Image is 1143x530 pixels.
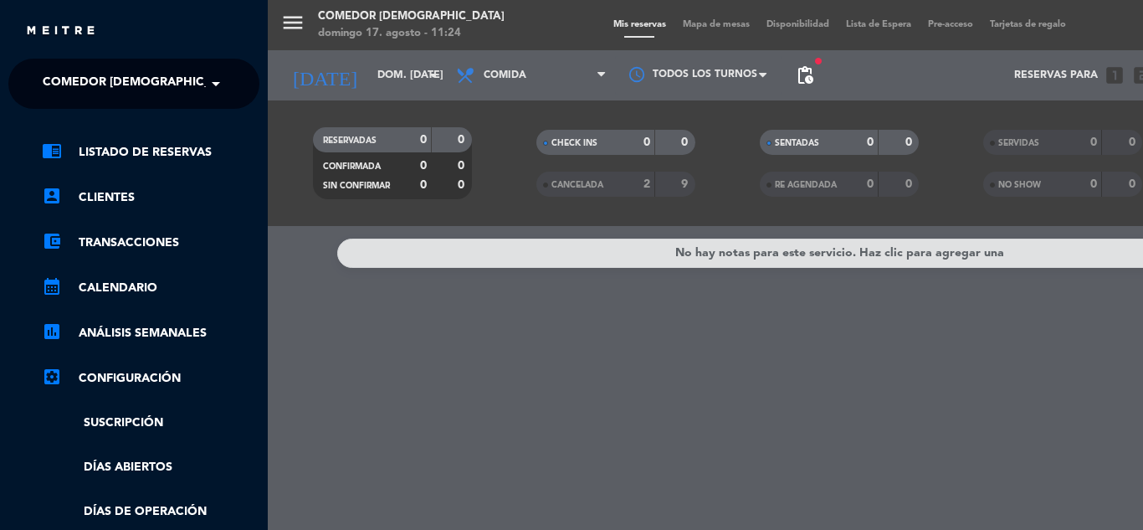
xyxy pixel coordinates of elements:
a: assessmentANÁLISIS SEMANALES [42,323,259,343]
span: Comedor [DEMOGRAPHIC_DATA] [43,66,244,101]
i: calendar_month [42,276,62,296]
i: account_balance_wallet [42,231,62,251]
a: Días de Operación [42,502,259,522]
i: account_box [42,186,62,206]
span: fiber_manual_record [813,56,823,66]
a: Días abiertos [42,458,259,477]
i: settings_applications [42,367,62,387]
a: account_balance_walletTransacciones [42,233,259,253]
a: chrome_reader_modeListado de Reservas [42,142,259,162]
a: Configuración [42,368,259,388]
i: chrome_reader_mode [42,141,62,161]
a: Suscripción [42,414,259,433]
span: pending_actions [795,65,815,85]
a: calendar_monthCalendario [42,278,259,298]
img: MEITRE [25,25,96,38]
i: assessment [42,322,62,342]
a: account_boxClientes [42,188,259,208]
